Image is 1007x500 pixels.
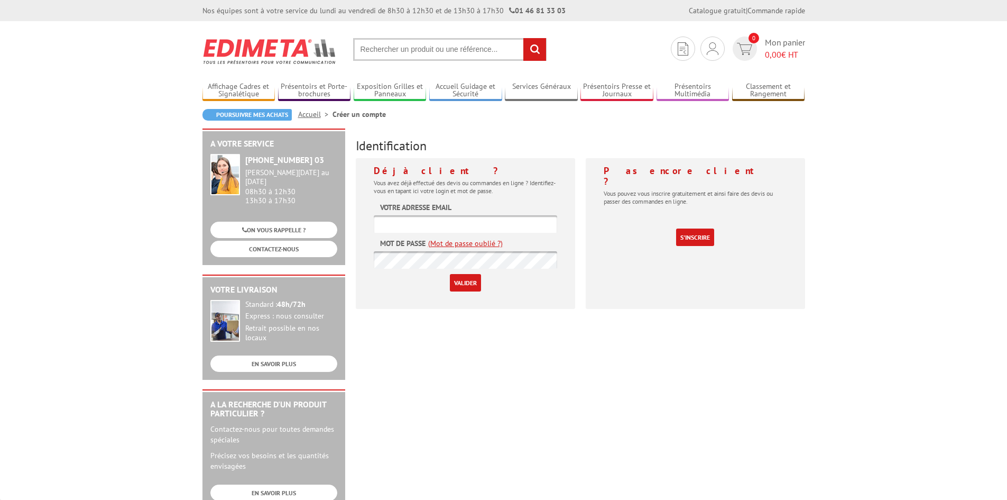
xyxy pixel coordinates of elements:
a: Présentoirs Multimédia [657,82,729,99]
strong: 01 46 81 33 03 [509,6,566,15]
span: 0,00 [765,49,781,60]
div: 08h30 à 12h30 13h30 à 17h30 [245,168,337,205]
p: Contactez-nous pour toutes demandes spéciales [210,424,337,445]
p: Vous pouvez vous inscrire gratuitement et ainsi faire des devis ou passer des commandes en ligne. [604,189,787,205]
h3: Identification [356,139,805,153]
img: widget-service.jpg [210,154,240,195]
img: devis rapide [707,42,718,55]
a: Classement et Rangement [732,82,805,99]
a: EN SAVOIR PLUS [210,356,337,372]
a: Présentoirs et Porte-brochures [278,82,351,99]
h4: Déjà client ? [374,166,557,176]
div: Retrait possible en nos locaux [245,324,337,343]
img: devis rapide [678,42,688,56]
a: Accueil [298,110,332,119]
a: devis rapide 0 Mon panier 0,00€ HT [730,37,805,61]
input: rechercher [523,38,546,61]
a: Exposition Grilles et Panneaux [354,82,427,99]
strong: [PHONE_NUMBER] 03 [245,154,324,165]
p: Vous avez déjà effectué des devis ou commandes en ligne ? Identifiez-vous en tapant ici votre log... [374,179,557,195]
a: Services Généraux [505,82,578,99]
h4: Pas encore client ? [604,166,787,187]
span: € HT [765,49,805,61]
a: Présentoirs Presse et Journaux [580,82,653,99]
h2: A la recherche d'un produit particulier ? [210,400,337,419]
div: Nos équipes sont à votre service du lundi au vendredi de 8h30 à 12h30 et de 13h30 à 17h30 [202,5,566,16]
a: Poursuivre mes achats [202,109,292,121]
input: Rechercher un produit ou une référence... [353,38,547,61]
img: widget-livraison.jpg [210,300,240,342]
div: | [689,5,805,16]
li: Créer un compte [332,109,386,120]
p: Précisez vos besoins et les quantités envisagées [210,450,337,471]
a: Accueil Guidage et Sécurité [429,82,502,99]
div: [PERSON_NAME][DATE] au [DATE] [245,168,337,186]
a: Catalogue gratuit [689,6,746,15]
span: 0 [749,33,759,43]
img: devis rapide [737,43,752,55]
div: Express : nous consulter [245,312,337,321]
a: Commande rapide [747,6,805,15]
label: Mot de passe [380,238,426,249]
div: Standard : [245,300,337,310]
h2: Votre livraison [210,285,337,295]
a: (Mot de passe oublié ?) [428,238,503,249]
span: Mon panier [765,37,805,61]
a: Affichage Cadres et Signalétique [202,82,275,99]
a: CONTACTEZ-NOUS [210,241,337,257]
h2: A votre service [210,139,337,149]
a: ON VOUS RAPPELLE ? [210,222,337,238]
input: Valider [450,274,481,292]
img: Edimeta [202,32,337,71]
label: Votre adresse email [380,202,451,213]
a: S'inscrire [676,229,714,246]
strong: 48h/72h [277,299,306,309]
